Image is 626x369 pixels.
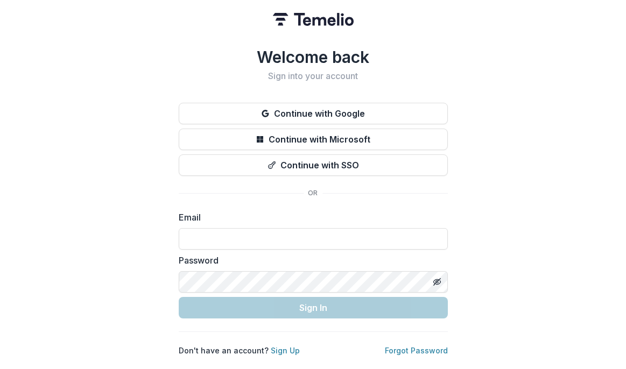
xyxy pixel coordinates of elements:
[271,346,300,355] a: Sign Up
[385,346,448,355] a: Forgot Password
[273,13,354,26] img: Temelio
[179,345,300,356] p: Don't have an account?
[179,154,448,176] button: Continue with SSO
[179,129,448,150] button: Continue with Microsoft
[179,211,441,224] label: Email
[179,47,448,67] h1: Welcome back
[179,71,448,81] h2: Sign into your account
[179,103,448,124] button: Continue with Google
[428,273,446,290] button: Toggle password visibility
[179,297,448,318] button: Sign In
[179,254,441,267] label: Password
